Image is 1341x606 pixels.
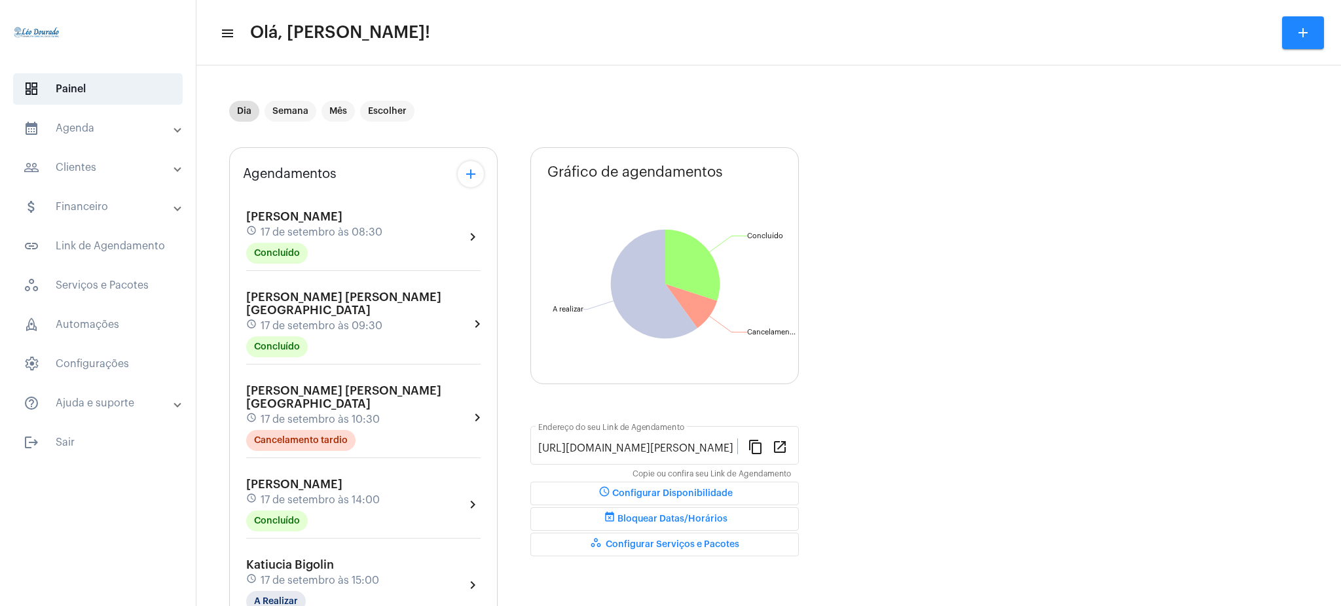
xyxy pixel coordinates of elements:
mat-icon: add [1295,25,1311,41]
span: sidenav icon [24,317,39,332]
mat-icon: schedule [246,573,258,588]
span: Olá, [PERSON_NAME]! [250,22,430,43]
button: Configurar Serviços e Pacotes [530,533,799,556]
mat-icon: schedule [597,486,612,501]
span: Bloquear Datas/Horários [602,514,727,524]
text: Concluído [747,232,783,240]
mat-icon: schedule [246,319,258,333]
span: 17 de setembro às 09:30 [261,320,382,332]
mat-icon: sidenav icon [24,199,39,215]
mat-panel-title: Agenda [24,120,175,136]
mat-icon: sidenav icon [24,238,39,254]
mat-panel-title: Financeiro [24,199,175,215]
mat-icon: chevron_right [469,316,481,332]
mat-icon: schedule [246,225,258,240]
mat-expansion-panel-header: sidenav iconAgenda [8,113,196,144]
mat-chip: Semana [265,101,316,122]
button: Bloquear Datas/Horários [530,507,799,531]
span: Katiucia Bigolin [246,559,334,571]
mat-chip: Concluído [246,336,308,357]
mat-icon: chevron_right [465,497,481,512]
span: Configurar Serviços e Pacotes [590,540,739,549]
button: Configurar Disponibilidade [530,482,799,505]
mat-expansion-panel-header: sidenav iconAjuda e suporte [8,387,196,419]
span: [PERSON_NAME] [PERSON_NAME][GEOGRAPHIC_DATA] [246,291,441,316]
span: sidenav icon [24,356,39,372]
mat-panel-title: Ajuda e suporte [24,395,175,411]
mat-expansion-panel-header: sidenav iconFinanceiro [8,191,196,223]
mat-expansion-panel-header: sidenav iconClientes [8,152,196,183]
mat-icon: sidenav icon [220,26,233,41]
span: Agendamentos [243,167,337,181]
span: 17 de setembro às 08:30 [261,226,382,238]
mat-hint: Copie ou confira seu Link de Agendamento [633,470,791,479]
mat-icon: add [463,166,479,182]
mat-chip: Cancelamento tardio [246,430,356,451]
mat-icon: open_in_new [772,438,788,454]
text: Cancelamen... [747,329,796,336]
mat-chip: Dia [229,101,259,122]
img: 4c910ca3-f26c-c648-53c7-1a2041c6e520.jpg [10,7,63,59]
span: 17 de setembro às 15:00 [261,575,379,586]
mat-chip: Escolher [360,101,414,122]
mat-chip: Mês [321,101,355,122]
mat-chip: Concluído [246,243,308,264]
span: Link de Agendamento [13,230,183,262]
span: 17 de setembro às 10:30 [261,414,380,425]
span: 17 de setembro às 14:00 [261,494,380,506]
mat-icon: content_copy [748,438,763,454]
span: Configurar Disponibilidade [597,489,733,498]
mat-icon: sidenav icon [24,395,39,411]
mat-icon: chevron_right [469,410,481,425]
mat-icon: sidenav icon [24,160,39,175]
mat-icon: schedule [246,493,258,507]
mat-icon: event_busy [602,511,617,527]
mat-icon: sidenav icon [24,120,39,136]
mat-chip: Concluído [246,510,308,531]
mat-panel-title: Clientes [24,160,175,175]
span: Painel [13,73,183,105]
mat-icon: schedule [246,412,258,427]
span: [PERSON_NAME] [246,478,342,490]
mat-icon: chevron_right [465,577,481,593]
span: sidenav icon [24,81,39,97]
span: Gráfico de agendamentos [547,164,723,180]
span: sidenav icon [24,277,39,293]
span: Serviços e Pacotes [13,270,183,301]
mat-icon: sidenav icon [24,435,39,450]
span: [PERSON_NAME] [PERSON_NAME][GEOGRAPHIC_DATA] [246,385,441,410]
input: Link [538,442,737,454]
span: Sair [13,427,183,458]
text: A realizar [553,306,583,313]
span: Automações [13,309,183,340]
mat-icon: chevron_right [465,229,481,245]
span: Configurações [13,348,183,380]
mat-icon: workspaces_outlined [590,537,606,552]
span: [PERSON_NAME] [246,211,342,223]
